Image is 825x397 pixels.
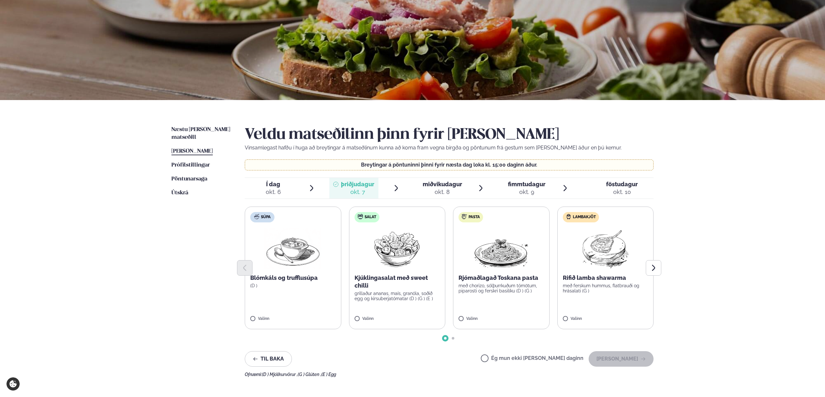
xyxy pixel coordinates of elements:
button: Previous slide [237,260,253,276]
img: pasta.svg [462,214,467,219]
img: Lamb-Meat.png [577,228,634,269]
div: Ofnæmi: [245,372,654,377]
span: Lambakjöt [573,215,596,220]
p: með ferskum hummus, flatbrauði og hrásalati (G ) [563,283,648,293]
span: fimmtudagur [508,181,545,188]
p: grillaður ananas, maís, granóla, soðið egg og kirsuberjatómatar (D ) (G ) (E ) [355,291,440,301]
a: Næstu [PERSON_NAME] matseðill [171,126,232,141]
h2: Veldu matseðilinn þinn fyrir [PERSON_NAME] [245,126,654,144]
a: Pöntunarsaga [171,175,207,183]
a: Útskrá [171,189,188,197]
div: okt. 6 [266,188,281,196]
div: okt. 8 [423,188,462,196]
img: Soup.png [264,228,321,269]
span: [PERSON_NAME] [171,148,213,154]
div: okt. 10 [606,188,638,196]
a: [PERSON_NAME] [171,148,213,155]
div: okt. 9 [508,188,545,196]
img: salad.svg [358,214,363,219]
span: Go to slide 1 [444,337,447,340]
span: Í dag [266,180,281,188]
span: Næstu [PERSON_NAME] matseðill [171,127,230,140]
p: Blómkáls og trufflusúpa [250,274,336,282]
img: Spagetti.png [473,228,530,269]
p: (D ) [250,283,336,288]
p: Breytingar á pöntuninni þinni fyrir næsta dag loka kl. 15:00 daginn áður. [252,162,647,168]
a: Cookie settings [6,377,20,391]
span: Útskrá [171,190,188,196]
span: Salat [365,215,376,220]
img: soup.svg [254,214,259,219]
p: með chorizo, sólþurrkuðum tómötum, piparosti og ferskri basilíku (D ) (G ) [459,283,544,293]
p: Rifið lamba shawarma [563,274,648,282]
a: Prófílstillingar [171,161,210,169]
span: (G ) Glúten , [298,372,321,377]
p: Vinsamlegast hafðu í huga að breytingar á matseðlinum kunna að koma fram vegna birgða og pöntunum... [245,144,654,152]
span: föstudagur [606,181,638,188]
span: (D ) Mjólkurvörur , [262,372,298,377]
span: Go to slide 2 [452,337,454,340]
button: [PERSON_NAME] [589,351,654,367]
span: miðvikudagur [423,181,462,188]
span: þriðjudagur [341,181,374,188]
p: Rjómaðlagað Toskana pasta [459,274,544,282]
button: Til baka [245,351,292,367]
span: Pasta [469,215,480,220]
span: Prófílstillingar [171,162,210,168]
img: Salad.png [368,228,426,269]
img: Lamb.svg [566,214,571,219]
div: okt. 7 [341,188,374,196]
span: Súpa [261,215,271,220]
span: (E ) Egg [321,372,336,377]
button: Next slide [646,260,661,276]
span: Pöntunarsaga [171,176,207,182]
p: Kjúklingasalat með sweet chilli [355,274,440,290]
